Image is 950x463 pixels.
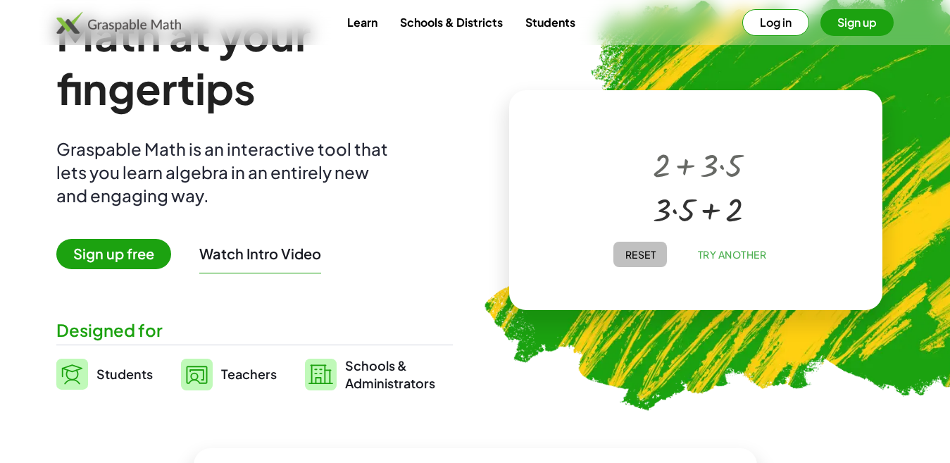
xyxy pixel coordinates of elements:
span: Try Another [697,248,766,261]
h1: Math at your fingertips [56,8,453,115]
a: Students [56,357,153,392]
span: Teachers [221,366,277,382]
img: svg%3e [56,359,88,390]
a: Students [514,9,587,35]
button: Watch Intro Video [199,245,321,263]
img: svg%3e [305,359,337,390]
div: Graspable Math is an interactive tool that lets you learn algebra in an entirely new and engaging... [56,137,394,207]
div: Designed for [56,319,453,342]
button: Sign up [820,9,894,36]
button: Try Another [686,242,777,267]
a: Teachers [181,357,277,392]
span: Reset [625,248,656,261]
a: Schools & Districts [389,9,514,35]
button: Reset [613,242,667,267]
button: Log in [742,9,809,36]
a: Learn [336,9,389,35]
span: Students [96,366,153,382]
a: Schools &Administrators [305,357,435,392]
img: svg%3e [181,359,213,390]
span: Sign up free [56,239,171,269]
span: Schools & Administrators [345,357,435,392]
